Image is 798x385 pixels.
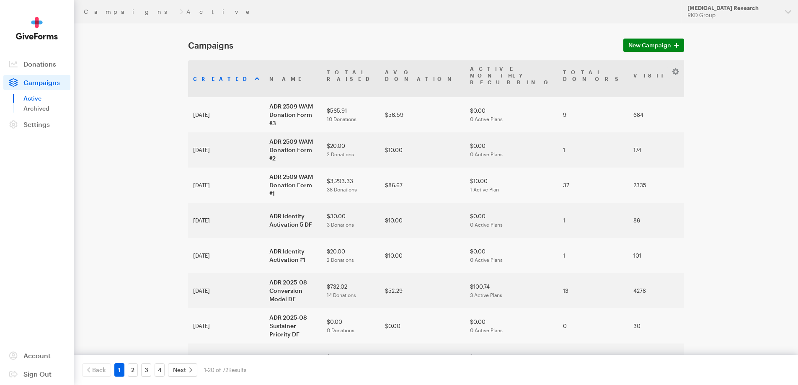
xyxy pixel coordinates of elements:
th: Name: activate to sort column ascending [264,60,322,97]
td: 1 [558,238,628,273]
th: Created: activate to sort column ascending [188,60,264,97]
span: 38 Donations [327,186,357,192]
td: $10.00 [380,203,465,238]
span: 0 Active Plans [470,222,503,227]
td: [DATE] [188,344,264,379]
td: $10.00 [380,132,465,168]
span: Next [173,365,186,375]
td: 9 [558,97,628,132]
td: 2335 [628,168,682,203]
th: TotalRaised: activate to sort column ascending [322,60,380,97]
th: TotalDonors: activate to sort column ascending [558,60,628,97]
a: Campaigns [84,8,176,15]
td: $0.00 [465,238,558,273]
td: 37 [558,168,628,203]
a: Donations [3,57,70,72]
span: Donations [23,60,56,68]
span: 3 Active Plans [470,292,502,298]
td: ADR 2509 WAM Donation Form #2 [264,132,322,168]
td: [DATE] [188,308,264,344]
a: Settings [3,117,70,132]
td: $0.00 [465,132,558,168]
td: $3,293.33 [322,168,380,203]
span: 0 Donations [327,327,354,333]
td: ADR 2025-08 Conversion Model DF [264,273,322,308]
span: 2 Donations [327,257,354,263]
span: New Campaign [628,40,671,50]
td: ADR Identity Activation 5 DF [264,203,322,238]
td: $732.02 [322,273,380,308]
td: $0.00 [380,308,465,344]
a: Account [3,348,70,363]
td: $20.00 [322,132,380,168]
td: 13 [558,273,628,308]
td: 101 [628,238,682,273]
a: 4 [155,363,165,377]
td: 1.46% [682,97,736,132]
span: 3 Donations [327,222,354,227]
td: ADR Identity Activation #1 [264,238,322,273]
td: $0.00 [322,308,380,344]
span: 0 Active Plans [470,116,503,122]
td: 0.00% [682,308,736,344]
span: Settings [23,120,50,128]
span: Account [23,351,51,359]
td: ADR 2025-08 Sustainer Priority DF [264,308,322,344]
td: ADR 2025-08 One Campaign [264,344,322,379]
th: AvgDonation: activate to sort column ascending [380,60,465,97]
span: Campaigns [23,78,60,86]
td: $56.59 [380,97,465,132]
h1: Campaigns [188,40,613,50]
span: 0 Active Plans [470,257,503,263]
td: 1 [558,203,628,238]
td: [DATE] [188,168,264,203]
td: $52.29 [380,273,465,308]
td: [DATE] [188,273,264,308]
td: $20.00 [322,238,380,273]
td: 4278 [628,273,682,308]
td: 86 [628,203,682,238]
div: [MEDICAL_DATA] Research [687,5,778,12]
a: Next [168,363,197,377]
span: 2 Donations [327,151,354,157]
td: 174 [628,132,682,168]
td: 684 [628,97,682,132]
a: New Campaign [623,39,684,52]
td: ADR 2509 WAM Donation Form #3 [264,97,322,132]
td: $38.21 [380,344,465,379]
td: [DATE] [188,203,264,238]
td: 1 [558,132,628,168]
td: $0.00 [465,203,558,238]
span: 1 Active Plan [470,186,499,192]
td: [DATE] [188,132,264,168]
td: 9 [558,344,628,379]
td: [DATE] [188,238,264,273]
td: 1.15% [682,132,736,168]
td: $86.67 [380,168,465,203]
td: $0.00 [465,308,558,344]
th: Visits: activate to sort column ascending [628,60,682,97]
span: 10 Donations [327,116,356,122]
td: $26.58 [465,344,558,379]
a: Campaigns [3,75,70,90]
span: 14 Donations [327,292,356,298]
th: Active MonthlyRecurring: activate to sort column ascending [465,60,558,97]
a: Sign Out [3,367,70,382]
td: ADR 2509 WAM Donation Form #1 [264,168,322,203]
td: 0.30% [682,273,736,308]
th: Conv. Rate: activate to sort column ascending [682,60,736,97]
a: Archived [23,103,70,114]
td: 0 [558,308,628,344]
td: $100.74 [465,273,558,308]
td: $10.00 [465,168,558,203]
td: $30.00 [322,203,380,238]
span: Results [228,367,246,373]
td: $382.10 [322,344,380,379]
td: 30 [628,308,682,344]
td: $10.00 [380,238,465,273]
a: 2 [128,363,138,377]
td: 1.98% [682,238,736,273]
span: 0 Active Plans [470,151,503,157]
img: GiveForms [16,17,58,40]
a: 3 [141,363,151,377]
